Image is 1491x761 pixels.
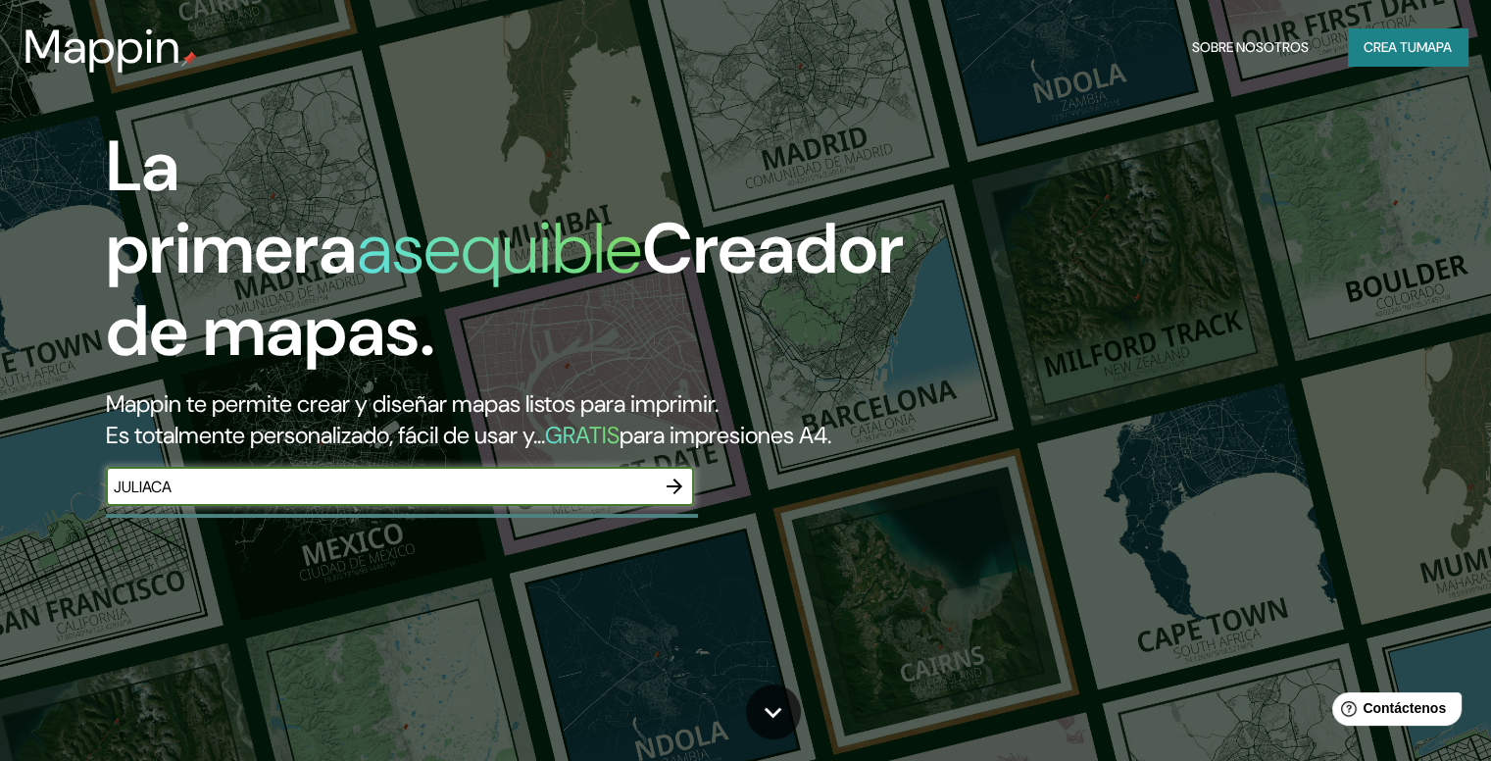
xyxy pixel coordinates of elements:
input: Elige tu lugar favorito [106,476,655,498]
font: Sobre nosotros [1192,38,1309,56]
font: Mappin te permite crear y diseñar mapas listos para imprimir. [106,388,719,419]
font: Creador de mapas. [106,203,904,377]
font: Es totalmente personalizado, fácil de usar y... [106,420,545,450]
iframe: Lanzador de widgets de ayuda [1317,685,1469,739]
button: Sobre nosotros [1184,28,1317,66]
button: Crea tumapa [1348,28,1467,66]
font: para impresiones A4. [620,420,831,450]
font: GRATIS [545,420,620,450]
font: Mappin [24,16,181,77]
font: La primera [106,121,357,294]
font: asequible [357,203,642,294]
font: mapa [1416,38,1452,56]
img: pin de mapeo [181,51,197,67]
font: Crea tu [1364,38,1416,56]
